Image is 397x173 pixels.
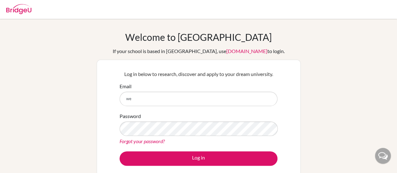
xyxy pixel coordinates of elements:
[113,47,285,55] div: If your school is based in [GEOGRAPHIC_DATA], use to login.
[120,138,165,144] a: Forgot your password?
[120,70,277,78] p: Log in below to research, discover and apply to your dream university.
[56,4,68,10] span: Help
[120,112,141,120] label: Password
[226,48,267,54] a: [DOMAIN_NAME]
[125,31,272,43] h1: Welcome to [GEOGRAPHIC_DATA]
[120,83,131,90] label: Email
[120,151,277,166] button: Log in
[6,4,31,14] img: Bridge-U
